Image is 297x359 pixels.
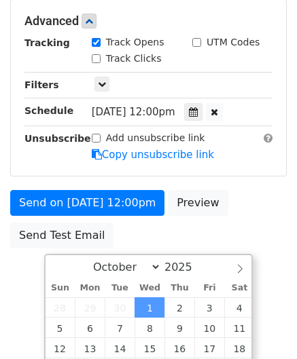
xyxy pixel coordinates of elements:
[24,14,273,29] h5: Advanced
[46,284,75,292] span: Sun
[105,338,135,358] span: October 14, 2025
[46,318,75,338] span: October 5, 2025
[75,318,105,338] span: October 6, 2025
[46,297,75,318] span: September 28, 2025
[46,338,75,358] span: October 12, 2025
[75,338,105,358] span: October 13, 2025
[24,79,59,90] strong: Filters
[224,297,254,318] span: October 4, 2025
[194,297,224,318] span: October 3, 2025
[92,106,175,118] span: [DATE] 12:00pm
[92,149,214,161] a: Copy unsubscribe link
[135,284,164,292] span: Wed
[106,131,205,145] label: Add unsubscribe link
[164,338,194,358] span: October 16, 2025
[105,297,135,318] span: September 30, 2025
[10,190,164,216] a: Send on [DATE] 12:00pm
[168,190,228,216] a: Preview
[10,223,113,248] a: Send Test Email
[194,318,224,338] span: October 10, 2025
[224,284,254,292] span: Sat
[194,284,224,292] span: Fri
[229,294,297,359] iframe: Chat Widget
[224,338,254,358] span: October 18, 2025
[161,261,210,273] input: Year
[24,133,91,144] strong: Unsubscribe
[75,284,105,292] span: Mon
[135,338,164,358] span: October 15, 2025
[105,318,135,338] span: October 7, 2025
[24,37,70,48] strong: Tracking
[105,284,135,292] span: Tue
[164,284,194,292] span: Thu
[24,105,73,116] strong: Schedule
[106,35,164,50] label: Track Opens
[75,297,105,318] span: September 29, 2025
[135,318,164,338] span: October 8, 2025
[164,297,194,318] span: October 2, 2025
[224,318,254,338] span: October 11, 2025
[106,52,162,66] label: Track Clicks
[194,338,224,358] span: October 17, 2025
[164,318,194,338] span: October 9, 2025
[207,35,260,50] label: UTM Codes
[135,297,164,318] span: October 1, 2025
